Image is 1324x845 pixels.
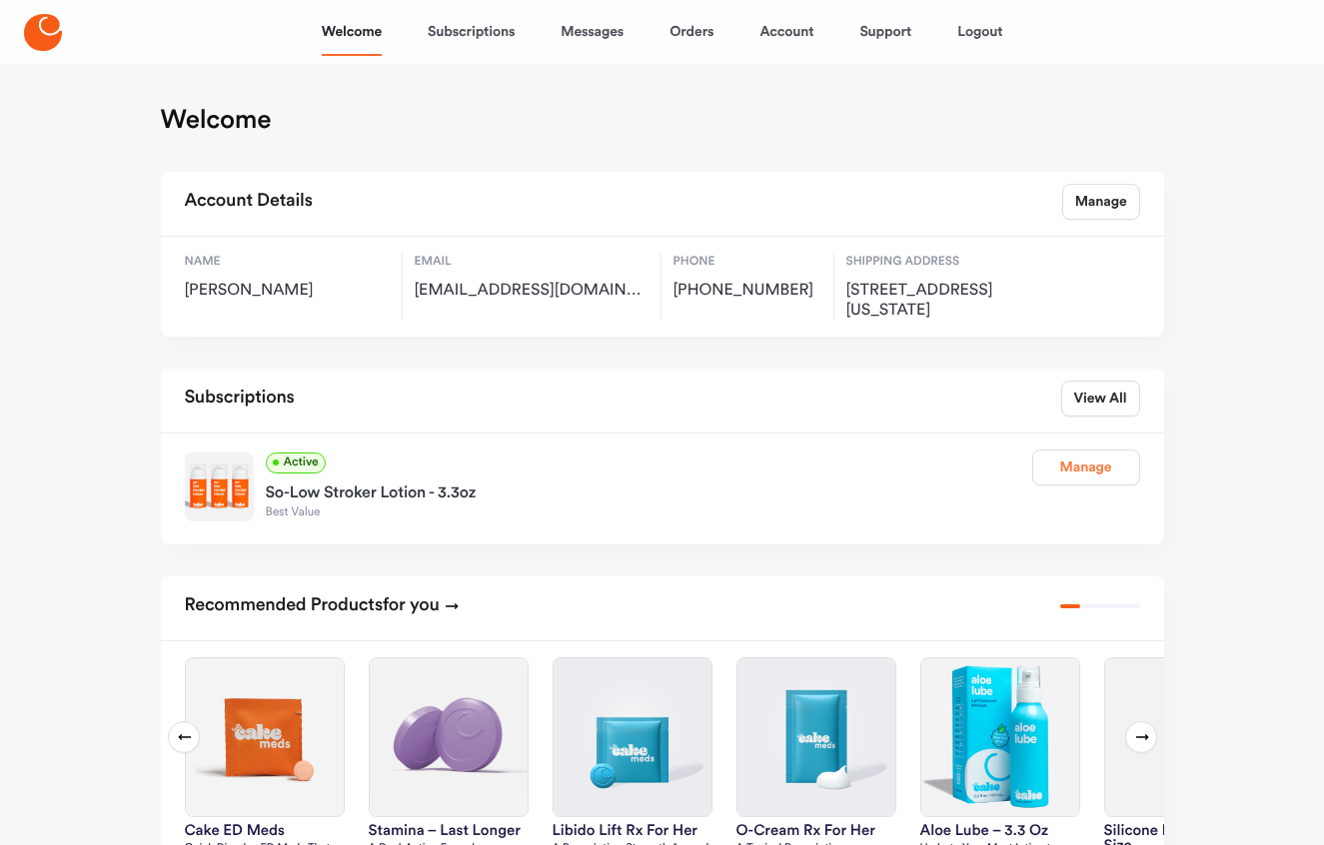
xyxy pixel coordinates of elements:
img: silicone lube – value size [1105,658,1263,816]
span: best value [266,505,1032,521]
h1: Welcome [161,104,272,136]
h3: O-Cream Rx for Her [736,823,896,838]
span: [PERSON_NAME] [185,281,390,301]
h3: Aloe Lube – 3.3 oz [920,823,1080,838]
img: O-Cream Rx for Her [737,658,895,816]
span: 555 10th Avenue Apt 54i, New york, US, 10018 [846,281,1061,321]
span: [PHONE_NUMBER] [673,281,821,301]
span: Phone [673,253,821,271]
div: so-low stroker lotion - 3.3oz [266,473,1032,505]
img: Libido Lift Rx For Her [554,658,711,816]
a: Support [859,8,911,56]
a: Orders [669,8,713,56]
a: View All [1061,381,1140,417]
h3: Stamina – Last Longer [369,823,529,838]
span: k+hellocake@skriptble.me [415,281,649,301]
span: Email [415,253,649,271]
img: Cake ED Meds [186,658,344,816]
span: Active [266,452,326,473]
a: Messages [561,8,624,56]
span: Name [185,253,390,271]
span: for you [383,596,440,614]
a: Manage [1062,184,1140,220]
h3: Cake ED Meds [185,823,345,838]
a: Manage [1032,449,1140,485]
img: so-low stroker lotion - 3.3oz [185,452,254,521]
a: Logout [957,8,1002,56]
span: Shipping Address [846,253,1061,271]
img: Stamina – Last Longer [370,658,528,816]
a: so-low stroker lotion - 3.3ozbest value [266,473,1032,521]
h2: Subscriptions [185,381,295,417]
a: Account [759,8,813,56]
img: Aloe Lube – 3.3 oz [921,658,1079,816]
h2: Account Details [185,184,313,220]
h2: Recommended Products [185,588,460,624]
h3: Libido Lift Rx For Her [553,823,712,838]
a: Welcome [322,8,382,56]
a: Subscriptions [428,8,515,56]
